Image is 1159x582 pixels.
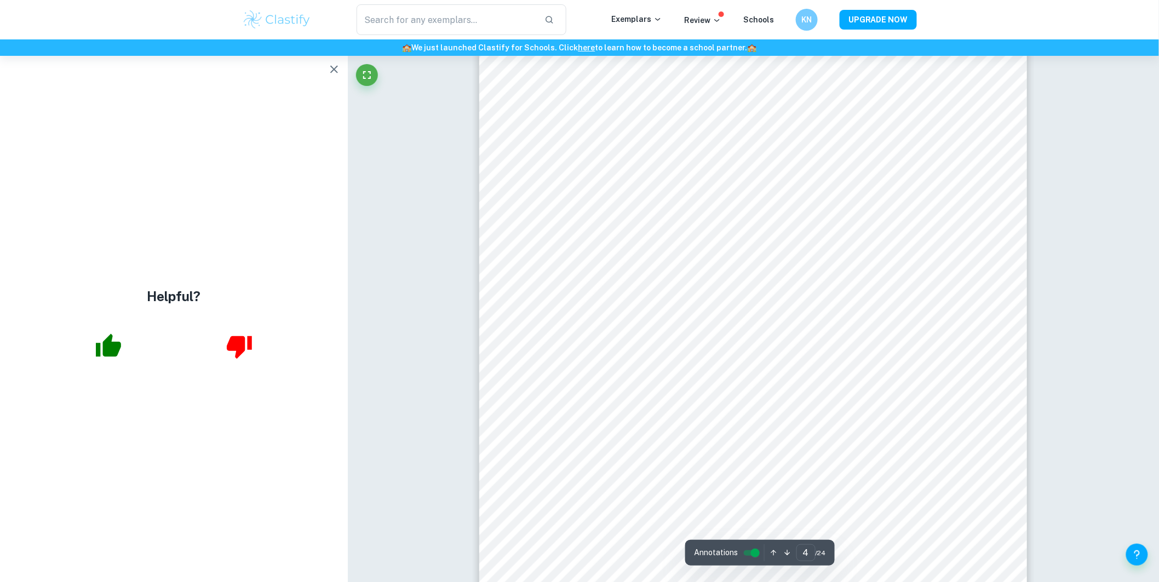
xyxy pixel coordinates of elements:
img: Clastify logo [242,9,312,31]
button: KN [796,9,818,31]
h4: Helpful? [147,287,200,307]
span: Annotations [694,547,738,558]
span: 🏫 [403,43,412,52]
a: here [578,43,595,52]
span: 🏫 [748,43,757,52]
button: Fullscreen [356,64,378,86]
span: / 24 [816,548,826,558]
button: Help and Feedback [1126,544,1148,566]
p: Review [684,14,721,26]
input: Search for any exemplars... [357,4,536,35]
h6: KN [801,14,813,26]
button: UPGRADE NOW [840,10,917,30]
p: Exemplars [611,13,662,25]
h6: We just launched Clastify for Schools. Click to learn how to become a school partner. [2,42,1157,54]
a: Schools [743,15,774,24]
